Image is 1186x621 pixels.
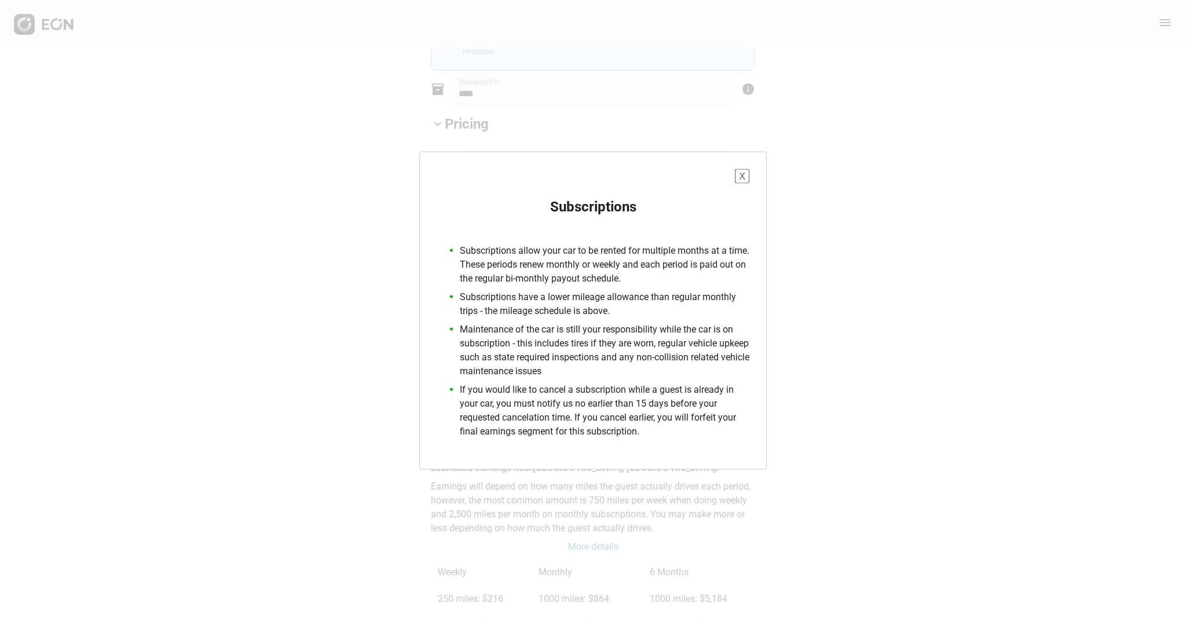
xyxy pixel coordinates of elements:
p: Subscriptions allow your car to be rented for multiple months at a time. These periods renew mont... [460,244,749,286]
button: X [735,169,749,184]
h2: Subscriptions [550,198,636,216]
p: If you would like to cancel a subscription while a guest is already in your car, you must notify ... [460,383,749,439]
p: Maintenance of the car is still your responsibility while the car is on subscription - this inclu... [460,323,749,378]
p: Subscriptions have a lower mileage allowance than regular monthly trips - the mileage schedule is... [460,290,749,318]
